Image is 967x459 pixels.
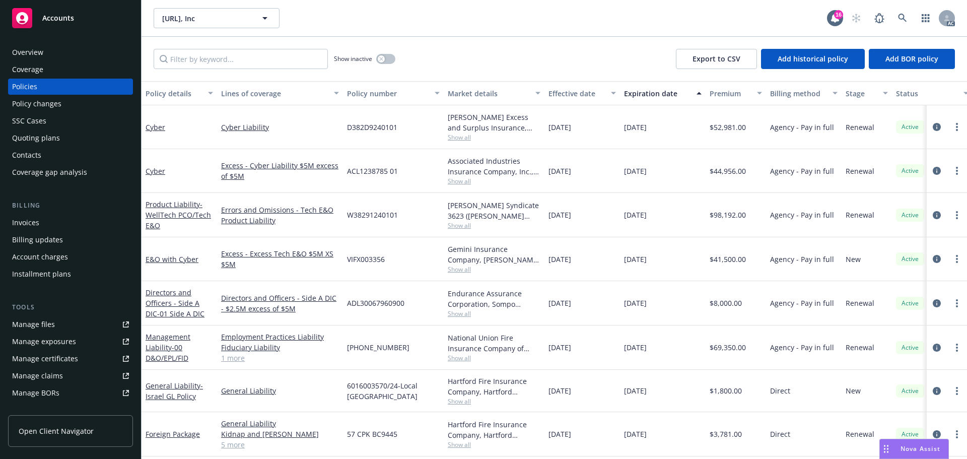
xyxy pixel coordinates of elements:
button: Market details [444,81,544,105]
span: Agency - Pay in full [770,342,834,353]
span: $98,192.00 [710,210,746,220]
a: Summary of insurance [8,402,133,418]
a: more [951,342,963,354]
div: Gemini Insurance Company, [PERSON_NAME] Corporation, [GEOGRAPHIC_DATA] [448,244,540,265]
a: more [951,385,963,397]
a: Installment plans [8,266,133,282]
a: Directors and Officers - Side A DIC [146,288,204,318]
span: Agency - Pay in full [770,166,834,176]
span: Agency - Pay in full [770,298,834,308]
a: Switch app [916,8,936,28]
a: Cyber [146,122,165,132]
span: Agency - Pay in full [770,210,834,220]
span: Active [900,299,920,308]
a: Excess - Cyber Liability $5M excess of $5M [221,160,339,181]
button: Lines of coverage [217,81,343,105]
span: Direct [770,385,790,396]
span: Direct [770,429,790,439]
a: General Liability [221,418,339,429]
span: Export to CSV [693,54,740,63]
a: more [951,253,963,265]
a: Quoting plans [8,130,133,146]
div: Account charges [12,249,68,265]
a: Excess - Excess Tech E&O $5M XS $5M [221,248,339,270]
span: $41,500.00 [710,254,746,265]
div: Policies [12,79,37,95]
div: Overview [12,44,43,60]
span: [DATE] [624,166,647,176]
span: $69,350.00 [710,342,746,353]
a: circleInformation [931,121,943,133]
span: $3,781.00 [710,429,742,439]
span: Show all [448,177,540,185]
div: Premium [710,88,751,99]
a: Contacts [8,147,133,163]
a: Product Liability [146,200,211,230]
span: [DATE] [624,254,647,265]
div: Expiration date [624,88,690,99]
span: Renewal [846,342,874,353]
span: D382D9240101 [347,122,397,133]
span: - 01 Side A DIC [157,309,204,318]
span: Active [900,211,920,220]
span: [DATE] [548,298,571,308]
a: Product Liability [221,215,339,226]
a: Policies [8,79,133,95]
a: Start snowing [846,8,866,28]
span: ACL1238785 01 [347,166,398,176]
a: Account charges [8,249,133,265]
span: $1,800.00 [710,385,742,396]
div: Lines of coverage [221,88,328,99]
div: Contacts [12,147,41,163]
span: [DATE] [624,385,647,396]
a: Manage BORs [8,385,133,401]
span: Agency - Pay in full [770,254,834,265]
span: Show all [448,221,540,230]
span: Active [900,122,920,132]
span: Renewal [846,210,874,220]
div: Coverage [12,61,43,78]
span: [DATE] [548,254,571,265]
span: Renewal [846,166,874,176]
span: [DATE] [548,210,571,220]
a: circleInformation [931,297,943,309]
div: Manage claims [12,368,63,384]
a: Errors and Omissions - Tech E&O [221,205,339,215]
span: ADL30067960900 [347,298,404,308]
a: Cyber Liability [221,122,339,133]
span: $52,981.00 [710,122,746,133]
a: circleInformation [931,385,943,397]
div: Invoices [12,215,39,231]
a: 5 more [221,439,339,450]
div: Associated Industries Insurance Company, Inc., AmTrust Financial Services, Amwins [448,156,540,177]
button: Add BOR policy [869,49,955,69]
div: National Union Fire Insurance Company of [GEOGRAPHIC_DATA], [GEOGRAPHIC_DATA], AIG [448,333,540,354]
a: Invoices [8,215,133,231]
div: Manage files [12,316,55,333]
span: $8,000.00 [710,298,742,308]
div: Manage BORs [12,385,59,401]
a: more [951,121,963,133]
a: circleInformation [931,253,943,265]
a: more [951,209,963,221]
span: Agency - Pay in full [770,122,834,133]
span: Active [900,343,920,352]
div: Market details [448,88,529,99]
div: Installment plans [12,266,71,282]
button: Expiration date [620,81,706,105]
a: Manage exposures [8,334,133,350]
span: [DATE] [624,429,647,439]
a: Accounts [8,4,133,32]
span: Renewal [846,429,874,439]
span: New [846,254,861,265]
span: [DATE] [624,210,647,220]
span: Show all [448,309,540,318]
a: Manage certificates [8,351,133,367]
span: Show all [448,265,540,274]
div: Tools [8,302,133,312]
div: Manage certificates [12,351,78,367]
a: Employment Practices Liability [221,332,339,342]
div: Hartford Fire Insurance Company, Hartford Insurance Group [448,419,540,440]
div: Quoting plans [12,130,60,146]
span: [DATE] [624,342,647,353]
